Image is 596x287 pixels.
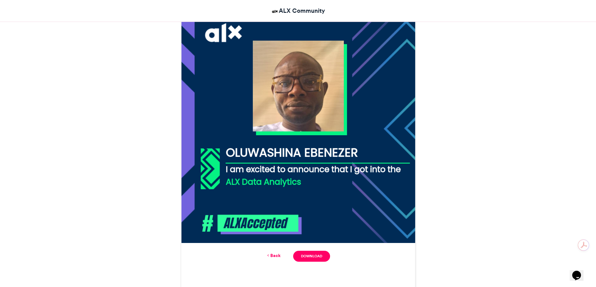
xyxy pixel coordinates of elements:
[271,7,279,15] img: ALX Community
[266,252,281,259] a: Back
[293,251,330,262] a: Download
[570,262,590,281] iframe: chat widget
[271,6,325,15] a: ALX Community
[181,9,415,243] img: Entry download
